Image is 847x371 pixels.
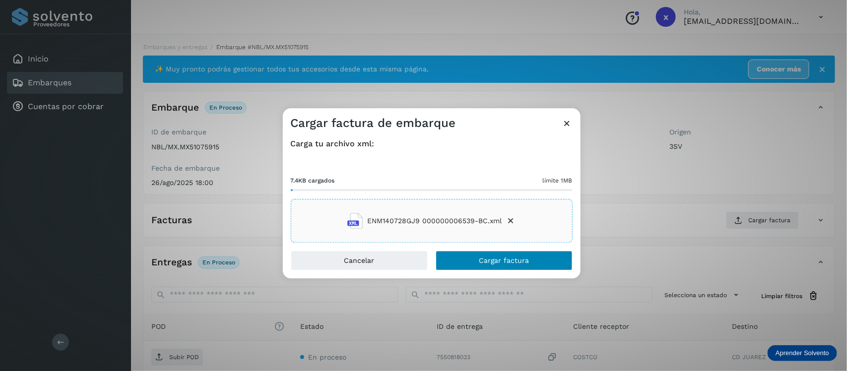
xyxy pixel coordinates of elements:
span: límite 1MB [543,177,573,185]
span: 7.4KB cargados [291,177,335,185]
button: Cancelar [291,251,428,271]
span: ENM140728GJ9 000000006539-BC.xml [367,216,502,226]
button: Cargar factura [436,251,573,271]
span: Cargar factura [479,257,529,264]
h3: Cargar factura de embarque [291,116,456,130]
div: Aprender Solvento [768,345,837,361]
h4: Carga tu archivo xml: [291,139,573,148]
p: Aprender Solvento [776,349,829,357]
span: Cancelar [344,257,374,264]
